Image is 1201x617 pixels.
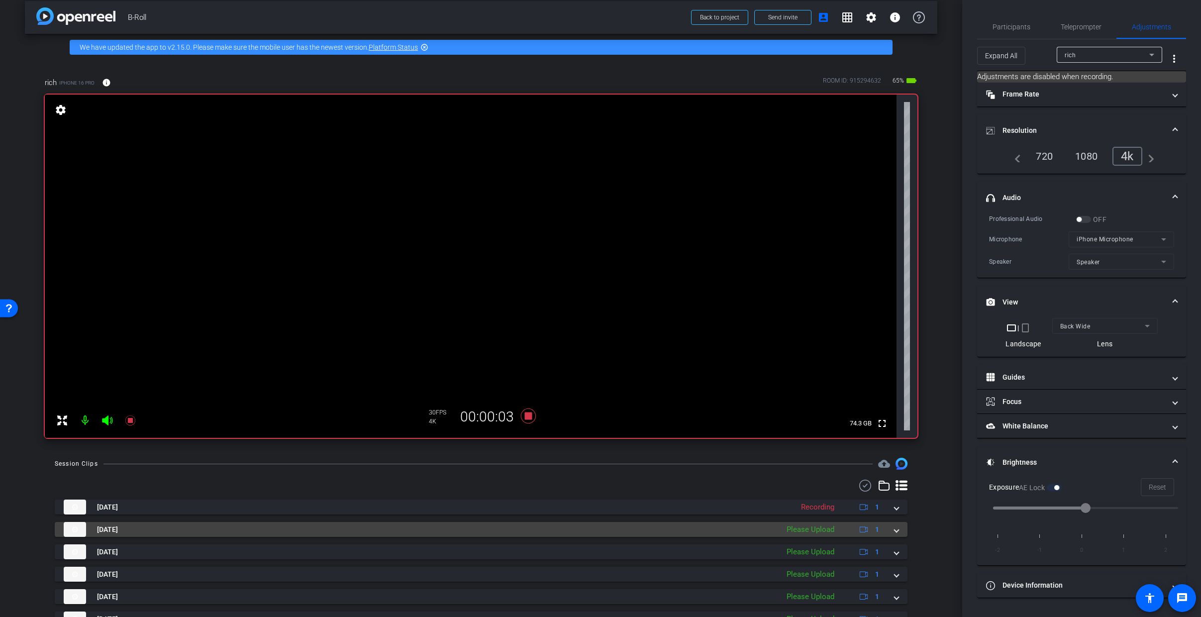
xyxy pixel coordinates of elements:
span: Participants [993,23,1030,30]
span: 74.3 GB [846,417,875,429]
div: Brightness [977,478,1186,565]
span: FPS [436,409,446,416]
img: Session clips [896,458,907,470]
mat-card: Adjustments are disabled when recording. [977,71,1186,83]
button: Back to project [691,10,748,25]
div: Audio [977,214,1186,278]
div: Professional Audio [989,214,1076,224]
mat-expansion-panel-header: Guides [977,365,1186,389]
span: Expand All [985,46,1017,65]
mat-panel-title: Frame Rate [986,89,1165,100]
div: Resolution [977,147,1186,174]
div: 30 [429,409,454,416]
label: AE Lock [1019,483,1047,493]
div: Session Clips [55,459,98,469]
span: [DATE] [97,569,118,580]
mat-expansion-panel-header: View [977,286,1186,318]
span: 1 [1115,543,1132,557]
span: 1 [875,569,879,580]
span: 2 [1157,543,1174,557]
mat-expansion-panel-header: thumb-nail[DATE]Please Upload1 [55,589,907,604]
div: Exposure [989,482,1062,493]
button: Expand All [977,47,1025,65]
mat-icon: account_box [817,11,829,23]
mat-panel-title: View [986,297,1165,308]
mat-panel-title: Focus [986,397,1165,407]
div: 00:00:03 [454,409,520,425]
mat-icon: battery_std [905,75,917,87]
mat-expansion-panel-header: thumb-nail[DATE]Recording1 [55,500,907,514]
img: thumb-nail [64,500,86,514]
span: [DATE] [97,502,118,513]
mat-expansion-panel-header: Device Information [977,574,1186,598]
mat-panel-title: Audio [986,193,1165,203]
button: More Options for Adjustments Panel [1162,47,1186,71]
a: Platform Status [369,43,418,51]
img: thumb-nail [64,589,86,604]
mat-icon: fullscreen [876,417,888,429]
mat-icon: message [1176,592,1188,604]
span: Teleprompter [1061,23,1101,30]
span: [DATE] [97,592,118,602]
mat-icon: settings [54,104,68,116]
mat-expansion-panel-header: Frame Rate [977,83,1186,106]
div: Please Upload [782,524,839,535]
span: 1 [875,592,879,602]
mat-panel-title: Device Information [986,580,1165,591]
mat-icon: info [102,78,111,87]
img: thumb-nail [64,522,86,537]
span: Adjustments [1132,23,1171,30]
span: -1 [1031,543,1048,557]
img: thumb-nail [64,544,86,559]
mat-expansion-panel-header: White Balance [977,414,1186,438]
span: 0 [1073,543,1090,557]
mat-icon: info [889,11,901,23]
div: Please Upload [782,591,839,603]
label: OFF [1091,214,1106,224]
div: We have updated the app to v2.15.0. Please make sure the mobile user has the newest version. [70,40,893,55]
span: Destinations for your clips [878,458,890,470]
div: | [1005,322,1041,334]
mat-icon: settings [865,11,877,23]
span: rich [45,77,57,88]
div: 4K [429,417,454,425]
mat-expansion-panel-header: Focus [977,390,1186,413]
div: Please Upload [782,546,839,558]
mat-expansion-panel-header: Brightness [977,446,1186,478]
mat-expansion-panel-header: thumb-nail[DATE]Please Upload1 [55,522,907,537]
mat-icon: navigate_next [1142,150,1154,162]
span: B-Roll [128,7,685,27]
mat-icon: grid_on [841,11,853,23]
mat-icon: highlight_off [420,43,428,51]
span: 1 [875,547,879,557]
span: Send invite [768,13,798,21]
div: ROOM ID: 915294632 [823,76,881,91]
mat-icon: accessibility [1144,592,1156,604]
mat-panel-title: Guides [986,372,1165,383]
span: Back to project [700,14,739,21]
div: Speaker [989,257,1069,267]
span: 65% [891,73,905,89]
mat-icon: more_vert [1168,53,1180,65]
div: Landscape [1005,339,1041,349]
button: Send invite [754,10,811,25]
span: 1 [875,524,879,535]
mat-expansion-panel-header: Audio [977,182,1186,214]
span: -2 [989,543,1006,557]
mat-expansion-panel-header: thumb-nail[DATE]Please Upload1 [55,567,907,582]
div: Microphone [989,234,1069,244]
mat-icon: navigate_before [1009,150,1021,162]
span: [DATE] [97,524,118,535]
mat-expansion-panel-header: thumb-nail[DATE]Please Upload1 [55,544,907,559]
span: 1 [875,502,879,513]
div: Recording [796,502,839,513]
mat-panel-title: White Balance [986,421,1165,431]
mat-panel-title: Brightness [986,457,1165,468]
img: thumb-nail [64,567,86,582]
span: [DATE] [97,547,118,557]
img: app-logo [36,7,115,25]
span: rich [1065,52,1076,59]
mat-panel-title: Resolution [986,125,1165,136]
mat-icon: cloud_upload [878,458,890,470]
div: Please Upload [782,569,839,580]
